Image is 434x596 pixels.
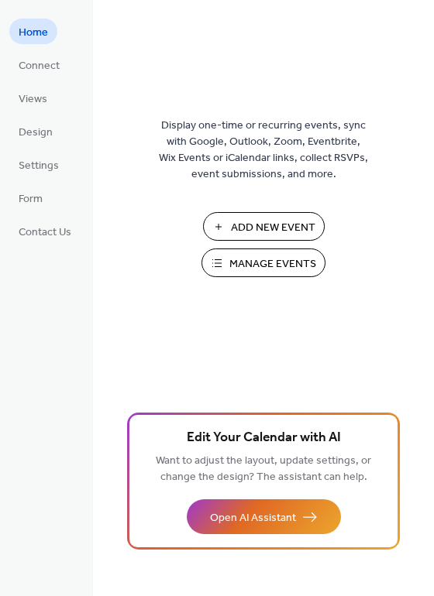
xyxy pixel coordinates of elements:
a: Design [9,118,62,144]
a: Connect [9,52,69,77]
button: Open AI Assistant [187,499,341,534]
a: Home [9,19,57,44]
span: Home [19,25,48,41]
span: Settings [19,158,59,174]
span: Views [19,91,47,108]
button: Manage Events [201,248,325,277]
span: Open AI Assistant [210,510,296,526]
span: Manage Events [229,256,316,272]
span: Display one-time or recurring events, sync with Google, Outlook, Zoom, Eventbrite, Wix Events or ... [159,118,368,183]
span: Connect [19,58,60,74]
button: Add New Event [203,212,325,241]
span: Edit Your Calendar with AI [187,427,341,449]
a: Settings [9,152,68,177]
span: Add New Event [231,220,315,236]
span: Form [19,191,43,207]
a: Contact Us [9,218,81,244]
span: Design [19,125,53,141]
span: Want to adjust the layout, update settings, or change the design? The assistant can help. [156,450,371,488]
span: Contact Us [19,224,71,241]
a: Views [9,85,57,111]
a: Form [9,185,52,211]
